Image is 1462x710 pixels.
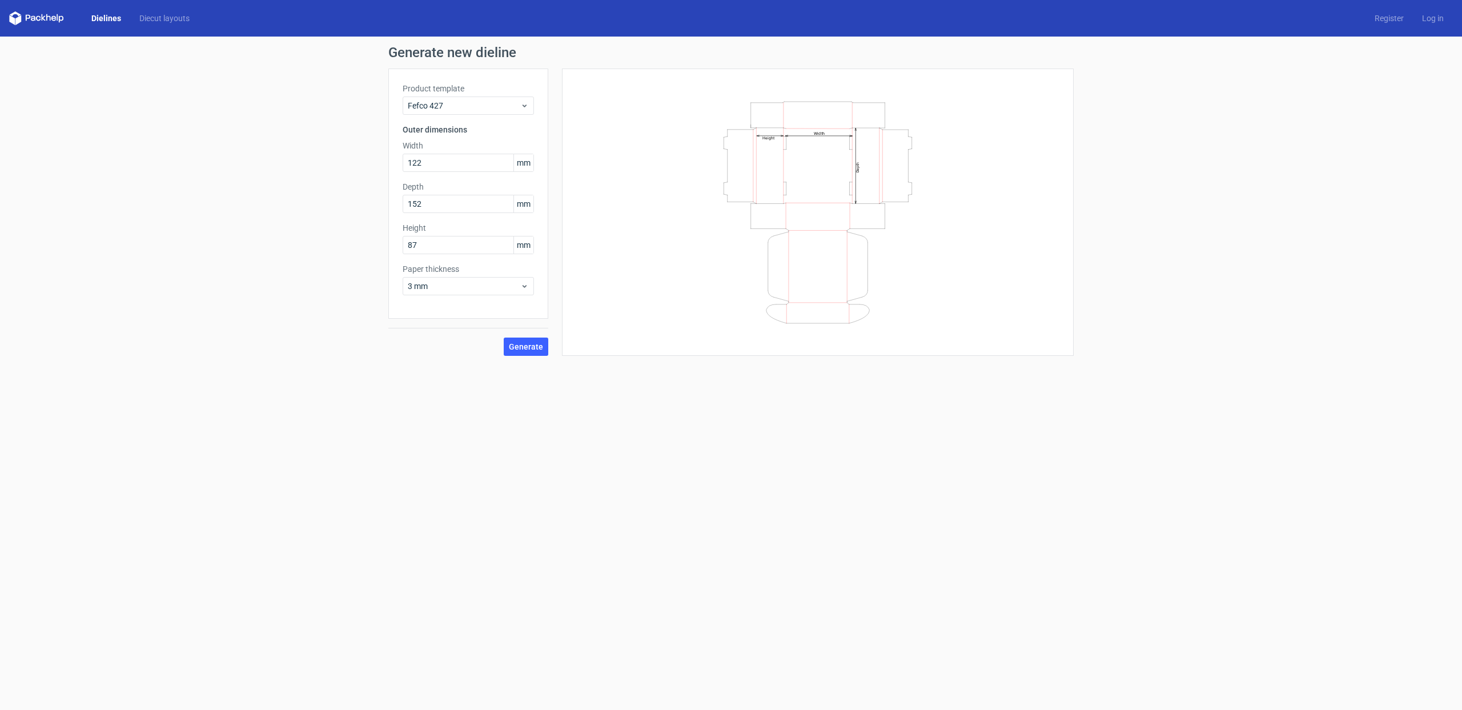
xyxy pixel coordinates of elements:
text: Height [762,135,774,140]
h3: Outer dimensions [403,124,534,135]
label: Depth [403,181,534,192]
text: Width [814,130,825,135]
a: Diecut layouts [130,13,199,24]
h1: Generate new dieline [388,46,1074,59]
span: Fefco 427 [408,100,520,111]
a: Dielines [82,13,130,24]
span: 3 mm [408,280,520,292]
span: mm [513,195,533,212]
text: Depth [855,162,860,172]
label: Paper thickness [403,263,534,275]
label: Height [403,222,534,234]
span: mm [513,236,533,254]
a: Register [1365,13,1413,24]
label: Width [403,140,534,151]
button: Generate [504,338,548,356]
span: mm [513,154,533,171]
span: Generate [509,343,543,351]
a: Log in [1413,13,1453,24]
label: Product template [403,83,534,94]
